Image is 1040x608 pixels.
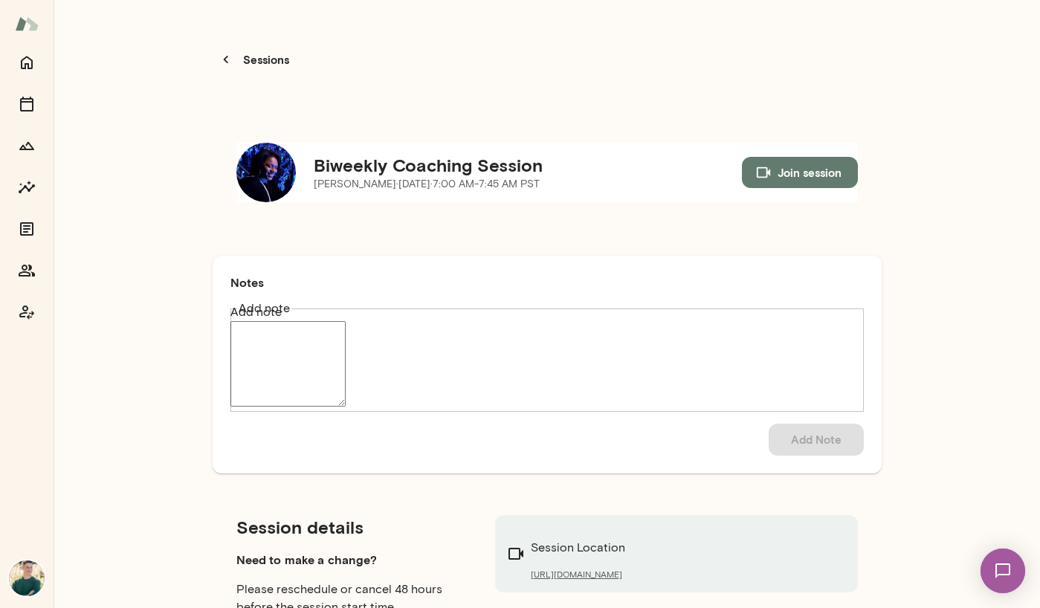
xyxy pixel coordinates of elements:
[240,50,289,69] p: Sessions
[12,48,42,77] button: Home
[230,303,864,321] label: Add note
[314,153,543,177] h5: Biweekly Coaching Session
[12,89,42,119] button: Sessions
[531,539,625,557] p: Session Location
[531,569,625,580] a: [URL][DOMAIN_NAME]
[213,33,297,86] button: Sessions
[12,297,42,327] button: Coach app
[230,274,864,291] h6: Notes
[9,560,45,596] img: Bryan White
[742,157,858,188] button: Join session
[12,172,42,202] button: Insights
[15,10,39,38] img: Mento
[12,214,42,244] button: Documents
[236,551,471,569] h6: Need to make a change?
[314,177,543,192] p: [PERSON_NAME] · [DATE] · 7:00 AM-7:45 AM PST
[12,256,42,285] button: Members
[236,143,296,202] img: Monique Jackson
[12,131,42,161] button: Growth Plan
[236,515,471,539] h5: Session details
